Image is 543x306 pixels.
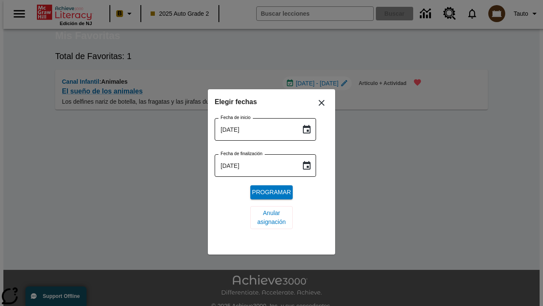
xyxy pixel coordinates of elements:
[298,157,315,174] button: Choose date, selected date is 26 sep 2025
[215,118,295,141] input: DD-MMMM-YYYY
[221,114,251,121] label: Fecha de inicio
[215,96,328,236] div: Choose date
[298,121,315,138] button: Choose date, selected date is 26 sep 2025
[311,93,332,113] button: Cerrar
[215,154,295,177] input: DD-MMMM-YYYY
[252,188,291,197] span: Programar
[250,185,293,199] button: Programar
[257,209,286,227] span: Anular asignación
[215,96,328,108] h6: Elegir fechas
[250,206,293,229] button: Anular asignación
[221,150,263,157] label: Fecha de finalización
